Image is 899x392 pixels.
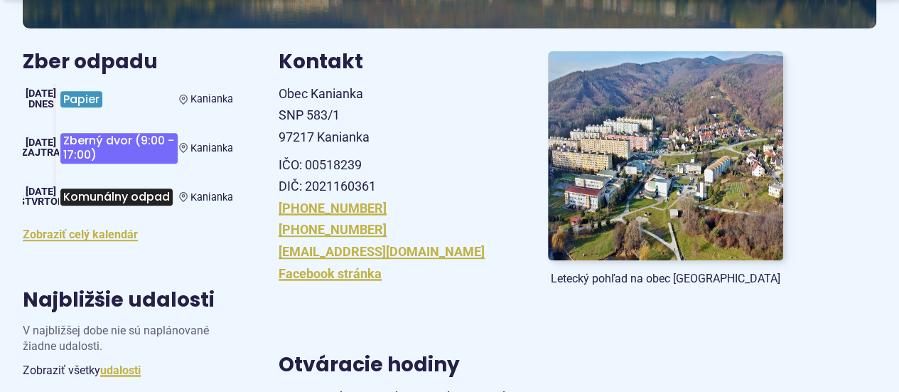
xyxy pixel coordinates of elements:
a: Komunálny odpad Kanianka [DATE] štvrtok [23,181,233,213]
h3: Kontakt [279,51,514,73]
span: Kanianka [190,93,233,105]
span: Zberný dvor (9:00 - 17:00) [60,133,177,164]
a: [PHONE_NUMBER] [279,222,387,237]
h3: Najbližšie udalosti [23,290,215,312]
span: štvrtok [18,196,64,208]
a: [PHONE_NUMBER] [279,201,387,216]
p: V najbližšej dobe nie sú naplánované žiadne udalosti. [23,323,233,361]
h3: Zber odpadu [23,51,233,73]
a: Facebook stránka [279,266,382,281]
span: Papier [60,91,102,107]
p: Zobraziť všetky [23,361,233,380]
span: Zajtra [21,147,60,159]
p: IČO: 00518239 DIČ: 2021160361 [279,154,514,198]
a: Zobraziť všetky udalosti [100,364,141,377]
a: [EMAIL_ADDRESS][DOMAIN_NAME] [279,244,485,259]
span: [DATE] [26,186,56,198]
span: [DATE] [26,137,56,149]
span: Obec Kanianka SNP 583/1 97217 Kanianka [279,86,370,144]
figcaption: Letecký pohľad na obec [GEOGRAPHIC_DATA] [548,272,783,286]
span: Dnes [28,98,54,110]
a: Zberný dvor (9:00 - 17:00) Kanianka [DATE] Zajtra [23,127,233,169]
a: Zobraziť celý kalendár [23,228,138,241]
h3: Otváracie hodiny [279,354,783,376]
a: Papier Kanianka [DATE] Dnes [23,83,233,116]
span: Kanianka [190,191,233,203]
span: Komunálny odpad [60,189,173,205]
span: Kanianka [190,142,233,154]
span: [DATE] [26,88,56,100]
